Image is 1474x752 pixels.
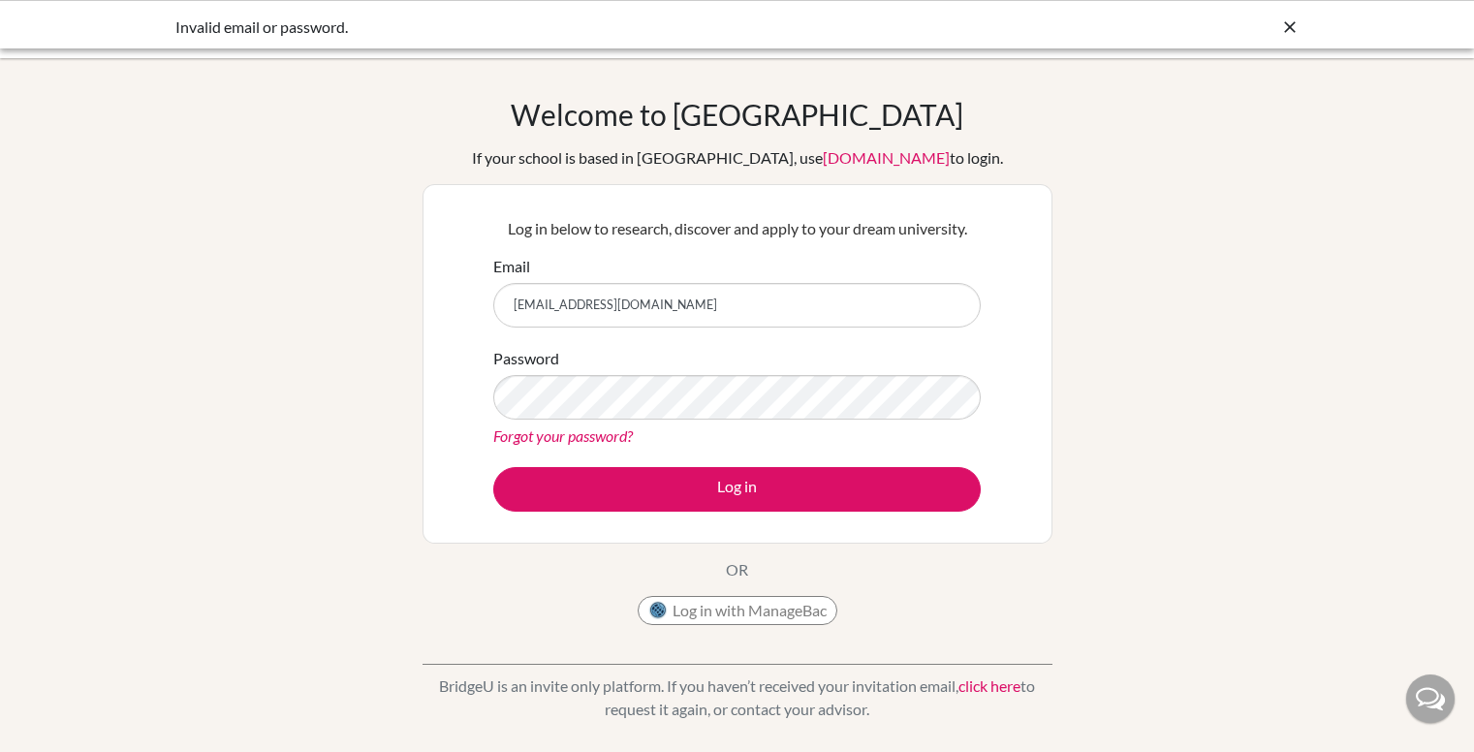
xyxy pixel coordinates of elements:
[175,16,1009,39] div: Invalid email or password.
[823,148,950,167] a: [DOMAIN_NAME]
[958,676,1020,695] a: click here
[493,467,981,512] button: Log in
[493,426,633,445] a: Forgot your password?
[472,146,1003,170] div: If your school is based in [GEOGRAPHIC_DATA], use to login.
[493,217,981,240] p: Log in below to research, discover and apply to your dream university.
[511,97,963,132] h1: Welcome to [GEOGRAPHIC_DATA]
[493,255,530,278] label: Email
[638,596,837,625] button: Log in with ManageBac
[726,558,748,581] p: OR
[493,347,559,370] label: Password
[423,674,1052,721] p: BridgeU is an invite only platform. If you haven’t received your invitation email, to request it ...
